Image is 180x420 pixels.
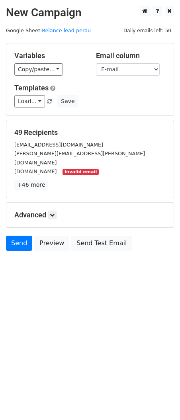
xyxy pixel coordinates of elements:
[42,27,91,33] a: Relance lead perdu
[140,382,180,420] iframe: Chat Widget
[14,150,145,166] small: [PERSON_NAME][EMAIL_ADDRESS][PERSON_NAME][DOMAIN_NAME]
[71,236,132,251] a: Send Test Email
[14,63,63,76] a: Copy/paste...
[6,27,91,33] small: Google Sheet:
[6,6,174,20] h2: New Campaign
[63,169,98,176] small: Invalid email
[14,128,166,137] h5: 49 Recipients
[57,95,78,107] button: Save
[14,51,84,60] h5: Variables
[96,51,166,60] h5: Email column
[14,211,166,219] h5: Advanced
[14,168,57,174] small: [DOMAIN_NAME]
[14,142,103,148] small: [EMAIL_ADDRESS][DOMAIN_NAME]
[121,26,174,35] span: Daily emails left: 50
[140,382,180,420] div: Widget de chat
[6,236,32,251] a: Send
[14,95,45,107] a: Load...
[14,84,49,92] a: Templates
[121,27,174,33] a: Daily emails left: 50
[14,180,48,190] a: +46 more
[34,236,69,251] a: Preview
